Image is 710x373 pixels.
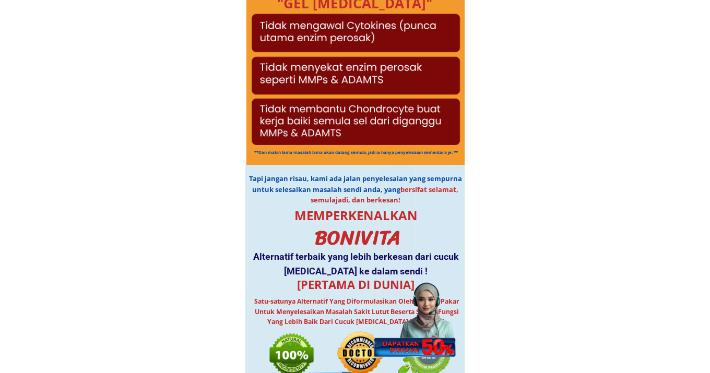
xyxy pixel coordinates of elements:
h3: **Dan makin lama masalah lama akan datang semula, jadi ia hanya penyelesaian sementara je. ** [251,149,461,163]
span: bersifat selamat, semulajadi, dan berkesan! [311,185,459,205]
div: Satu-satunya Alternatif Yang Diformulasikan Oleh Barisan Pakar Untuk Menyelesaikan Masalah Sakit ... [251,296,463,337]
h3: Tapi jangan risau, kami ada jalan penyelesaian yang sempurna untuk selesaikan masalah sendi anda,... [241,173,470,216]
h3: Alternatif terbaik yang lebih berkesan dari cucuk [MEDICAL_DATA] ke dalam sendi ! [234,249,478,279]
div: BONIVITA [254,222,462,254]
div: MEMPERKENALKAN [252,206,460,225]
div: [PERTAMA DI DUNIA] [252,276,460,294]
